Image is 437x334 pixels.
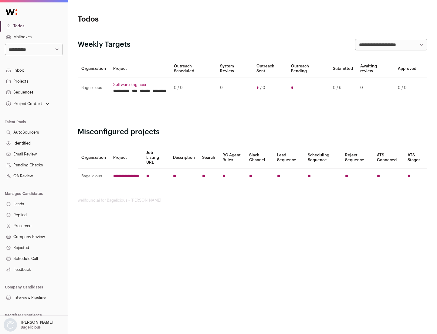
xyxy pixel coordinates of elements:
[394,60,420,77] th: Approved
[273,147,304,169] th: Lead Sequence
[329,60,357,77] th: Submitted
[78,15,194,24] h1: Todos
[357,77,394,98] td: 0
[253,60,288,77] th: Outreach Sent
[21,320,53,325] p: [PERSON_NAME]
[373,147,404,169] th: ATS Conneced
[2,6,21,18] img: Wellfound
[78,169,110,184] td: Bagelicious
[169,147,198,169] th: Description
[110,60,170,77] th: Project
[78,147,110,169] th: Organization
[21,325,41,330] p: Bagelicious
[394,77,420,98] td: 0 / 0
[170,60,216,77] th: Outreach Scheduled
[287,60,329,77] th: Outreach Pending
[198,147,219,169] th: Search
[216,77,252,98] td: 0
[357,60,394,77] th: Awaiting review
[2,318,55,332] button: Open dropdown
[78,198,427,203] footer: wellfound:ai for Bagelicious - [PERSON_NAME]
[78,60,110,77] th: Organization
[216,60,252,77] th: System Review
[246,147,273,169] th: Slack Channel
[110,147,143,169] th: Project
[5,101,42,106] div: Project Context
[404,147,427,169] th: ATS Stages
[170,77,216,98] td: 0 / 0
[219,147,245,169] th: RC Agent Rules
[78,127,427,137] h2: Misconfigured projects
[329,77,357,98] td: 0 / 6
[304,147,341,169] th: Scheduling Sequence
[260,85,265,90] span: / 0
[143,147,169,169] th: Job Listing URL
[113,82,167,87] a: Software Engineer
[341,147,374,169] th: Reject Sequence
[78,77,110,98] td: Bagelicious
[78,40,130,49] h2: Weekly Targets
[5,100,51,108] button: Open dropdown
[4,318,17,332] img: nopic.png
